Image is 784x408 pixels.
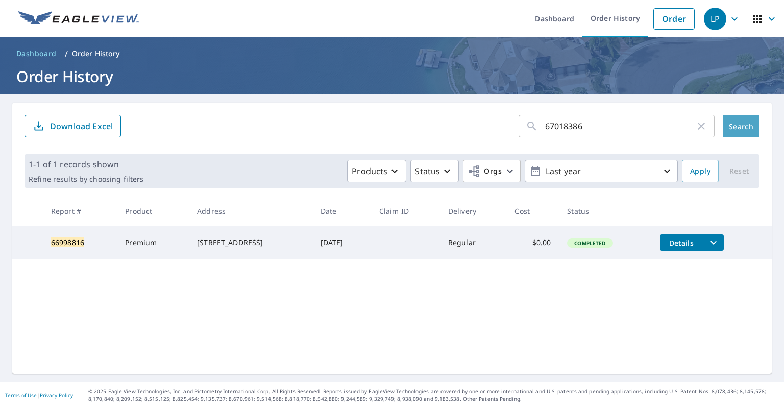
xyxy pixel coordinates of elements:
[117,226,189,259] td: Premium
[463,160,521,182] button: Orgs
[506,226,559,259] td: $0.00
[50,121,113,132] p: Download Excel
[43,196,117,226] th: Report #
[12,45,61,62] a: Dashboard
[29,175,143,184] p: Refine results by choosing filters
[312,226,371,259] td: [DATE]
[5,392,73,398] p: |
[51,237,84,247] mark: 66998816
[12,66,772,87] h1: Order History
[352,165,387,177] p: Products
[410,160,459,182] button: Status
[731,122,751,131] span: Search
[703,234,724,251] button: filesDropdownBtn-66998816
[16,49,57,59] span: Dashboard
[559,196,652,226] th: Status
[117,196,189,226] th: Product
[88,388,779,403] p: © 2025 Eagle View Technologies, Inc. and Pictometry International Corp. All Rights Reserved. Repo...
[65,47,68,60] li: /
[415,165,440,177] p: Status
[568,239,611,247] span: Completed
[545,112,695,140] input: Address, Report #, Claim ID, etc.
[347,160,406,182] button: Products
[506,196,559,226] th: Cost
[542,162,661,180] p: Last year
[312,196,371,226] th: Date
[72,49,120,59] p: Order History
[371,196,440,226] th: Claim ID
[40,392,73,399] a: Privacy Policy
[440,226,507,259] td: Regular
[197,237,304,248] div: [STREET_ADDRESS]
[24,115,121,137] button: Download Excel
[660,234,703,251] button: detailsBtn-66998816
[525,160,678,182] button: Last year
[666,238,697,248] span: Details
[29,158,143,171] p: 1-1 of 1 records shown
[682,160,719,182] button: Apply
[189,196,312,226] th: Address
[723,115,759,137] button: Search
[18,11,139,27] img: EV Logo
[704,8,726,30] div: LP
[653,8,695,30] a: Order
[468,165,502,178] span: Orgs
[5,392,37,399] a: Terms of Use
[690,165,710,178] span: Apply
[440,196,507,226] th: Delivery
[12,45,772,62] nav: breadcrumb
